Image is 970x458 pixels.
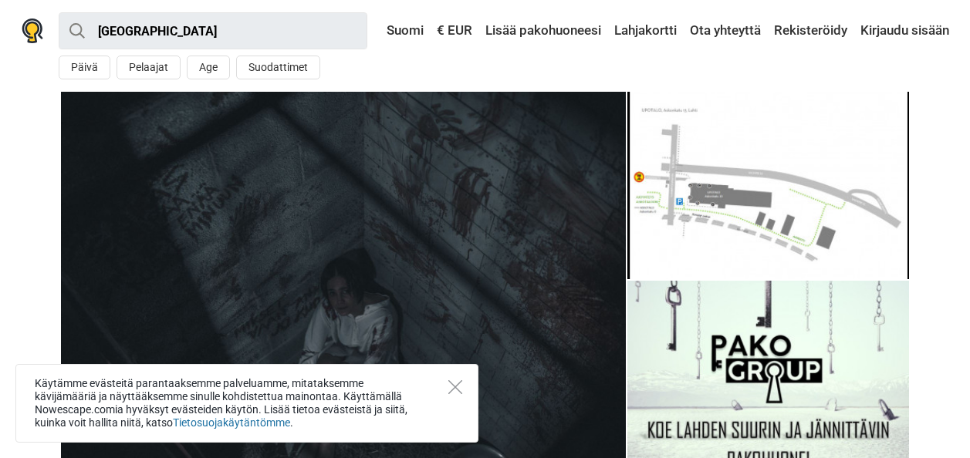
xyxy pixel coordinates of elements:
a: Tietosuojakäytäntömme [173,416,290,429]
img: Nowescape logo [22,19,43,43]
button: Pelaajat [117,56,181,79]
a: € EUR [433,17,476,45]
div: Käytämme evästeitä parantaaksemme palveluamme, mitataksemme kävijämääriä ja näyttääksemme sinulle... [15,364,478,443]
a: Rekisteröidy [770,17,851,45]
button: Age [187,56,230,79]
button: Suodattimet [236,56,320,79]
input: kokeile “London” [59,12,367,49]
button: Päivä [59,56,110,79]
a: Suomi [372,17,428,45]
a: Lahjakortti [610,17,681,45]
a: Hannibal photo 3 [627,92,910,279]
img: Hannibal photo 4 [627,92,910,279]
button: Close [448,380,462,394]
a: Ota yhteyttä [686,17,765,45]
a: Kirjaudu sisään [857,17,949,45]
a: Lisää pakohuoneesi [482,17,605,45]
img: Suomi [376,25,387,36]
